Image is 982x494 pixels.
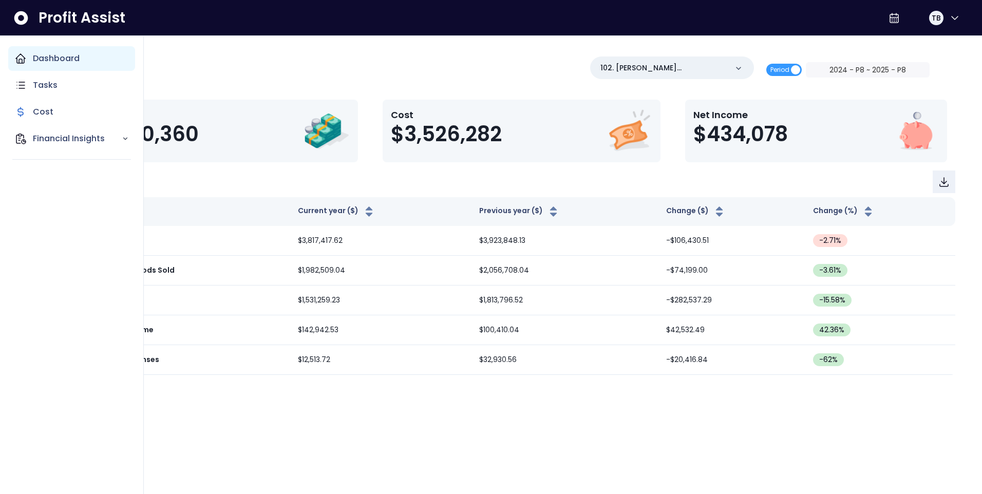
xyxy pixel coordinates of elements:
p: Cost [391,108,502,122]
p: Financial Insights [33,132,122,145]
button: 2024 - P8 ~ 2025 - P8 [806,62,930,78]
span: -15.58 % [819,295,845,306]
td: $3,923,848.13 [471,226,658,256]
td: $3,817,417.62 [290,226,471,256]
td: $2,056,708.04 [471,256,658,286]
img: Net Income [893,108,939,154]
button: Previous year ($) [479,205,560,218]
img: Revenue [304,108,350,154]
td: $142,942.53 [290,315,471,345]
span: -2.71 % [819,235,841,246]
span: Profit Assist [39,9,125,27]
p: Cost [33,106,53,118]
span: 42.36 % [819,325,844,335]
span: $434,078 [693,122,788,146]
span: TB [932,13,941,23]
p: 102. [PERSON_NAME]([GEOGRAPHIC_DATA]) [600,63,727,73]
td: $100,410.04 [471,315,658,345]
button: Download [933,170,955,193]
span: -3.61 % [819,265,841,276]
img: Cost [606,108,652,154]
button: Current year ($) [298,205,375,218]
td: $1,982,509.04 [290,256,471,286]
td: $32,930.56 [471,345,658,375]
td: $42,532.49 [658,315,804,345]
button: Change ($) [666,205,726,218]
p: Net Income [693,108,788,122]
p: Dashboard [33,52,80,65]
span: $3,526,282 [391,122,502,146]
td: -$20,416.84 [658,345,804,375]
span: -62 % [819,354,838,365]
td: -$282,537.29 [658,286,804,315]
span: Period [770,64,789,76]
td: $12,513.72 [290,345,471,375]
button: Change (%) [813,205,875,218]
td: $1,531,259.23 [290,286,471,315]
td: -$106,430.51 [658,226,804,256]
p: Tasks [33,79,58,91]
td: -$74,199.00 [658,256,804,286]
td: $1,813,796.52 [471,286,658,315]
